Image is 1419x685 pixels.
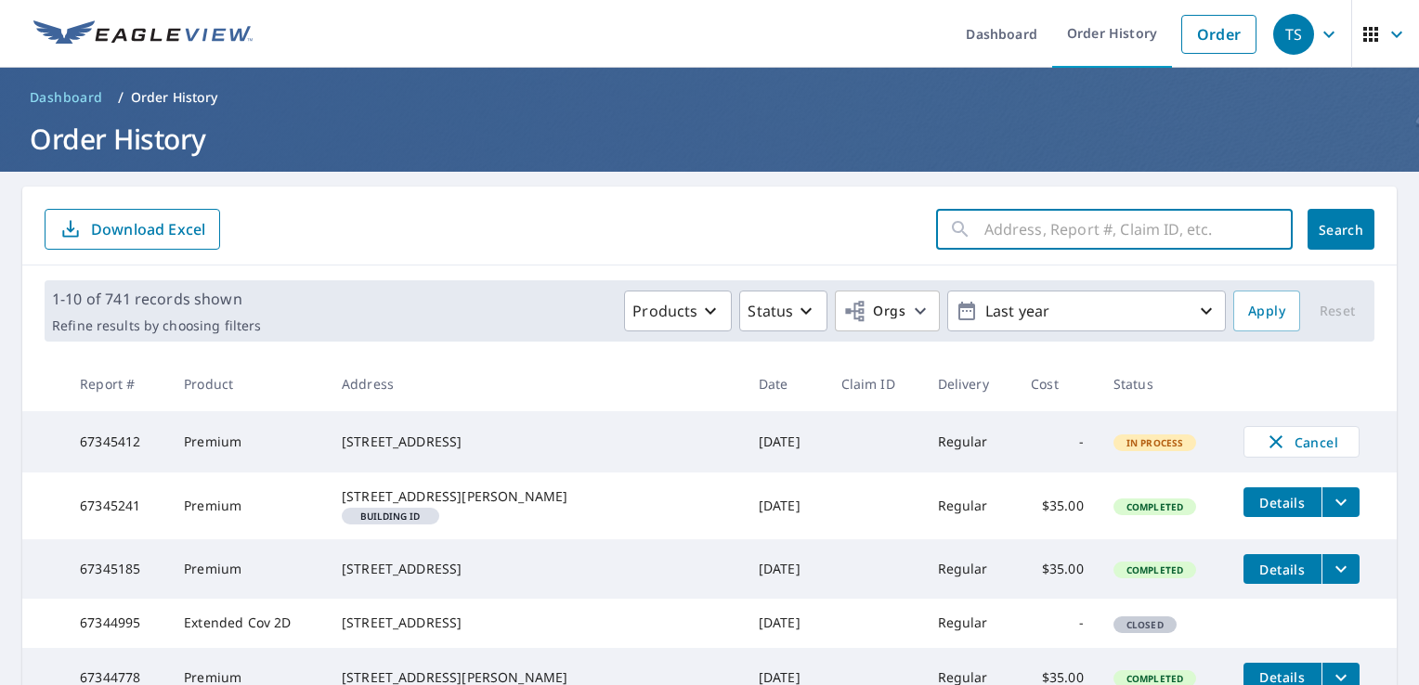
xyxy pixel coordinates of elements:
[835,291,940,331] button: Orgs
[1243,426,1360,458] button: Cancel
[1322,221,1360,239] span: Search
[1255,494,1310,511] span: Details
[744,472,827,539] td: [DATE]
[748,300,793,322] p: Status
[1016,411,1099,472] td: -
[1248,300,1285,323] span: Apply
[1233,291,1300,331] button: Apply
[22,83,1397,112] nav: breadcrumb
[1115,563,1194,576] span: Completed
[1016,356,1099,411] th: Cost
[342,433,729,451] div: [STREET_ADDRESS]
[131,88,218,107] p: Order History
[22,83,111,112] a: Dashboard
[624,291,732,331] button: Products
[169,539,327,599] td: Premium
[1321,487,1360,517] button: filesDropdownBtn-67345241
[342,614,729,632] div: [STREET_ADDRESS]
[1263,431,1340,453] span: Cancel
[65,539,169,599] td: 67345185
[1273,14,1314,55] div: TS
[1243,554,1321,584] button: detailsBtn-67345185
[91,219,205,239] p: Download Excel
[739,291,827,331] button: Status
[65,472,169,539] td: 67345241
[169,472,327,539] td: Premium
[52,288,261,310] p: 1-10 of 741 records shown
[744,356,827,411] th: Date
[923,411,1017,472] td: Regular
[65,411,169,472] td: 67345412
[65,356,169,411] th: Report #
[1243,487,1321,517] button: detailsBtn-67345241
[1016,599,1099,647] td: -
[22,120,1397,158] h1: Order History
[1115,436,1195,449] span: In Process
[1115,672,1194,685] span: Completed
[65,599,169,647] td: 67344995
[1308,209,1374,250] button: Search
[923,356,1017,411] th: Delivery
[744,599,827,647] td: [DATE]
[923,539,1017,599] td: Regular
[327,356,744,411] th: Address
[1181,15,1256,54] a: Order
[342,560,729,578] div: [STREET_ADDRESS]
[744,539,827,599] td: [DATE]
[947,291,1226,331] button: Last year
[1255,561,1310,578] span: Details
[978,295,1195,328] p: Last year
[118,86,124,109] li: /
[843,300,905,323] span: Orgs
[827,356,923,411] th: Claim ID
[33,20,253,48] img: EV Logo
[923,599,1017,647] td: Regular
[169,356,327,411] th: Product
[360,511,421,521] em: Building ID
[923,472,1017,539] td: Regular
[1016,539,1099,599] td: $35.00
[1016,472,1099,539] td: $35.00
[632,300,697,322] p: Products
[52,317,261,334] p: Refine results by choosing filters
[984,203,1293,255] input: Address, Report #, Claim ID, etc.
[342,487,729,506] div: [STREET_ADDRESS][PERSON_NAME]
[169,411,327,472] td: Premium
[744,411,827,472] td: [DATE]
[30,88,103,107] span: Dashboard
[1099,356,1229,411] th: Status
[45,209,220,250] button: Download Excel
[1115,618,1175,631] span: Closed
[1321,554,1360,584] button: filesDropdownBtn-67345185
[1115,500,1194,513] span: Completed
[169,599,327,647] td: Extended Cov 2D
